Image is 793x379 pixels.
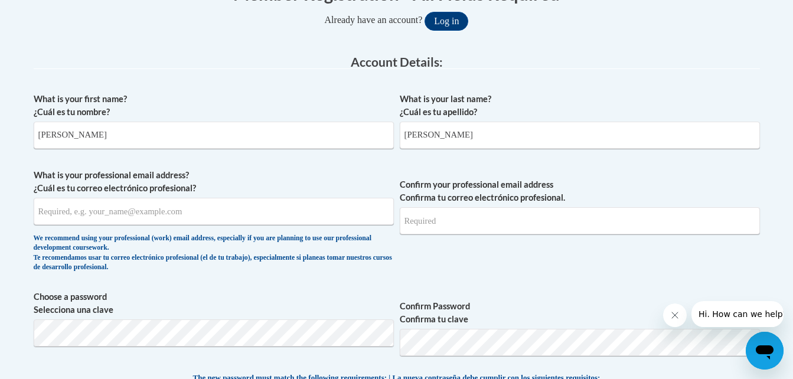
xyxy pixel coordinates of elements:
iframe: Message from company [691,301,784,327]
button: Log in [425,12,468,31]
span: Account Details: [351,54,443,69]
input: Metadata input [34,198,394,225]
input: Required [400,207,760,234]
label: Choose a password Selecciona una clave [34,290,394,316]
label: What is your last name? ¿Cuál es tu apellido? [400,93,760,119]
label: Confirm your professional email address Confirma tu correo electrónico profesional. [400,178,760,204]
iframe: Close message [663,303,687,327]
iframe: Button to launch messaging window [746,332,784,370]
span: Already have an account? [325,15,423,25]
label: What is your professional email address? ¿Cuál es tu correo electrónico profesional? [34,169,394,195]
input: Metadata input [400,122,760,149]
label: Confirm Password Confirma tu clave [400,300,760,326]
label: What is your first name? ¿Cuál es tu nombre? [34,93,394,119]
span: Hi. How can we help? [7,8,96,18]
input: Metadata input [34,122,394,149]
div: We recommend using your professional (work) email address, especially if you are planning to use ... [34,234,394,273]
